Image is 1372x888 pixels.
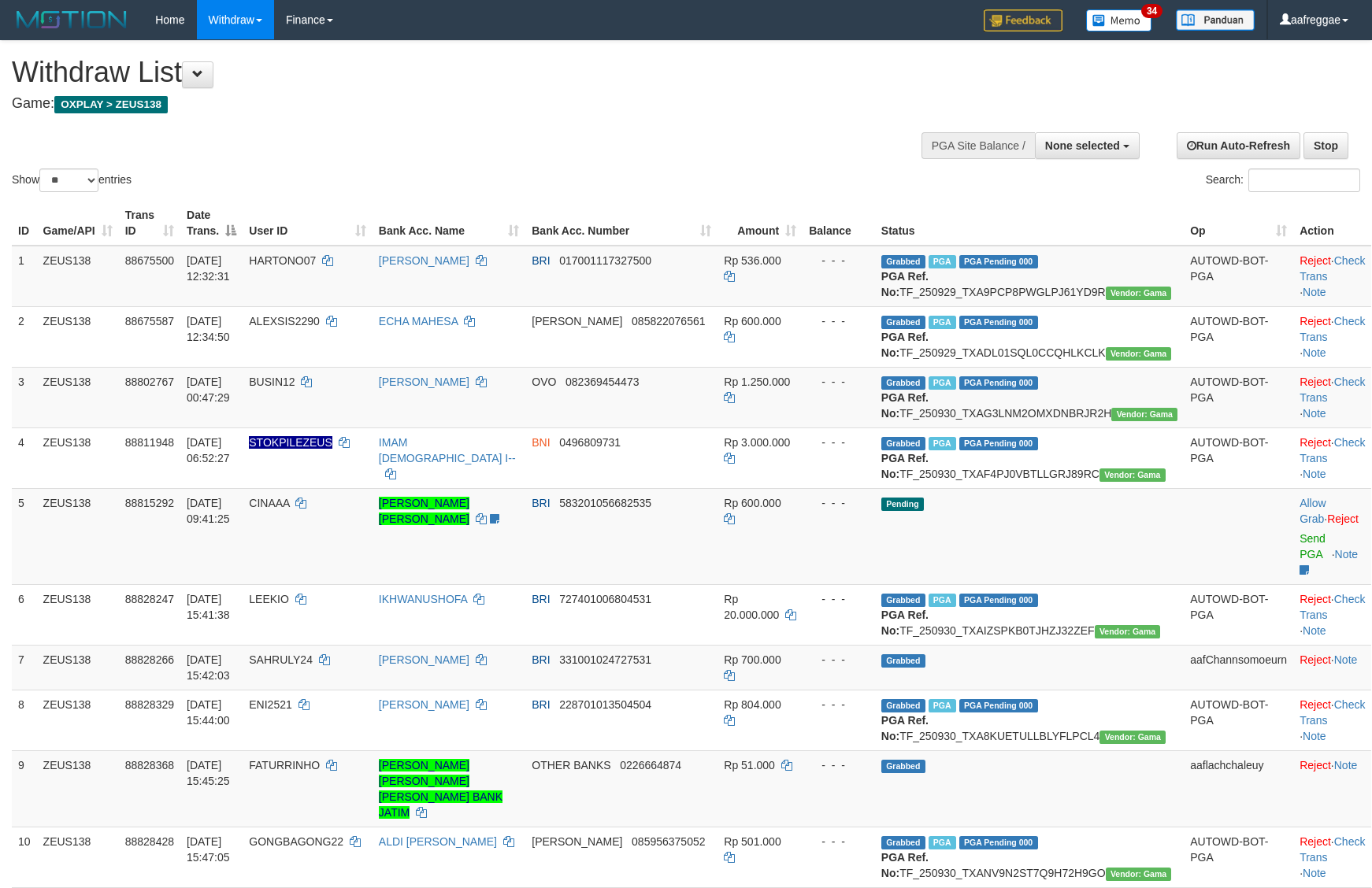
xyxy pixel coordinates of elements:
[119,201,180,246] th: Trans ID: activate to sort column ascending
[12,827,37,887] td: 10
[37,367,119,427] td: ZEUS138
[243,201,373,246] th: User ID: activate to sort column ascending
[12,201,37,246] th: ID
[881,654,925,668] span: Grabbed
[1300,759,1331,771] a: Reject
[809,374,869,390] div: - - -
[249,593,289,605] span: LEEKIO
[532,653,550,666] span: BRI
[959,437,1038,450] span: PGA Pending
[881,270,929,298] b: PGA Ref. No:
[724,315,781,327] span: Rp 600.000
[1106,347,1172,361] span: Vendor URL: https://trx31.1velocity.biz
[379,835,497,848] a: ALDI [PERSON_NAME]
[959,836,1038,849] span: PGA Pending
[559,593,651,605] span: Copy 727401006804531 to clipboard
[1293,246,1371,307] td: · ·
[249,653,313,666] span: SAHRULY24
[1303,624,1326,637] a: Note
[724,653,781,666] span: Rp 700.000
[12,246,37,307] td: 1
[249,254,316,267] span: HARTONO07
[875,201,1184,246] th: Status
[809,313,869,329] div: - - -
[379,698,469,711] a: [PERSON_NAME]
[187,436,230,464] span: [DATE] 06:52:27
[187,497,230,525] span: [DATE] 09:41:25
[12,168,132,192] label: Show entries
[1303,407,1326,420] a: Note
[249,376,295,388] span: BUSIN12
[559,698,651,711] span: Copy 228701013504504 to clipboard
[532,593,550,605] span: BRI
[37,427,119,488] td: ZEUS138
[959,376,1038,390] span: PGA Pending
[1206,168,1360,192] label: Search:
[809,435,869,450] div: - - -
[379,315,458,327] a: ECHA MAHESA
[809,757,869,773] div: - - -
[1095,625,1161,638] span: Vendor URL: https://trx31.1velocity.biz
[724,759,775,771] span: Rp 51.000
[187,254,230,283] span: [DATE] 12:32:31
[379,759,502,819] a: [PERSON_NAME] [PERSON_NAME] [PERSON_NAME] BANK JATIM
[12,367,37,427] td: 3
[929,594,956,607] span: Marked by aafchomsokheang
[809,652,869,668] div: - - -
[187,759,230,787] span: [DATE] 15:45:25
[37,201,119,246] th: Game/API: activate to sort column ascending
[187,835,230,864] span: [DATE] 15:47:05
[532,315,622,327] span: [PERSON_NAME]
[1184,584,1293,645] td: AUTOWD-BOT-PGA
[1300,698,1365,727] a: Check Trans
[125,436,174,449] span: 88811948
[379,653,469,666] a: [PERSON_NAME]
[1300,497,1326,525] a: Allow Grab
[881,331,929,359] b: PGA Ref. No:
[959,699,1038,712] span: PGA Pending
[1334,759,1358,771] a: Note
[12,488,37,584] td: 5
[959,316,1038,329] span: PGA Pending
[1293,367,1371,427] td: · ·
[1300,254,1365,283] a: Check Trans
[1334,653,1358,666] a: Note
[809,834,869,849] div: - - -
[379,376,469,388] a: [PERSON_NAME]
[921,132,1035,159] div: PGA Site Balance /
[881,851,929,879] b: PGA Ref. No:
[1300,376,1331,388] a: Reject
[39,168,98,192] select: Showentries
[929,836,956,849] span: Marked by aafpengsreynich
[532,254,550,267] span: BRI
[724,497,781,509] span: Rp 600.000
[1293,427,1371,488] td: · ·
[12,690,37,750] td: 8
[809,253,869,268] div: - - -
[881,376,925,390] span: Grabbed
[37,246,119,307] td: ZEUS138
[565,376,639,388] span: Copy 082369454473 to clipboard
[249,497,289,509] span: CINAAA
[809,697,869,712] div: - - -
[1106,287,1172,300] span: Vendor URL: https://trx31.1velocity.biz
[929,255,956,268] span: Marked by aaftrukkakada
[559,497,651,509] span: Copy 583201056682535 to clipboard
[1099,468,1166,482] span: Vendor URL: https://trx31.1velocity.biz
[1300,315,1365,343] a: Check Trans
[809,591,869,607] div: - - -
[724,254,781,267] span: Rp 536.000
[1293,690,1371,750] td: · ·
[12,427,37,488] td: 4
[1303,867,1326,879] a: Note
[249,759,320,771] span: FATURRINHO
[881,714,929,742] b: PGA Ref. No:
[125,254,174,267] span: 88675500
[125,315,174,327] span: 88675587
[187,653,230,682] span: [DATE] 15:42:03
[1327,512,1359,525] a: Reject
[37,306,119,367] td: ZEUS138
[12,8,132,31] img: MOTION_logo.png
[532,759,610,771] span: OTHER BANKS
[724,593,779,621] span: Rp 20.000.000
